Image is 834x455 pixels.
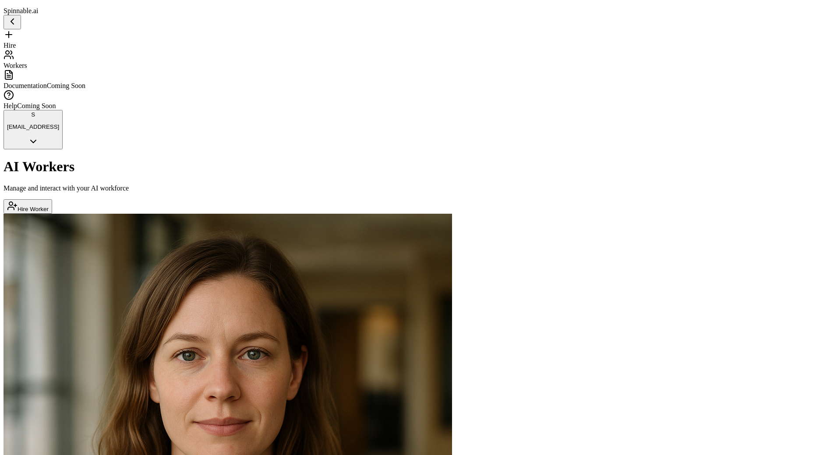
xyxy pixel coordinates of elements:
a: Hire Worker [4,205,52,212]
span: Workers [4,62,27,69]
span: Help [4,102,17,109]
p: [EMAIL_ADDRESS] [7,123,59,130]
span: Spinnable [4,7,39,14]
button: S[EMAIL_ADDRESS] [4,110,63,149]
p: Manage and interact with your AI workforce [4,184,830,192]
span: Hire [4,42,16,49]
span: Coming Soon [17,102,56,109]
span: Documentation [4,82,47,89]
span: Coming Soon [47,82,85,89]
span: S [31,111,35,118]
h1: AI Workers [4,159,830,175]
span: .ai [32,7,39,14]
button: Hire Worker [4,199,52,214]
